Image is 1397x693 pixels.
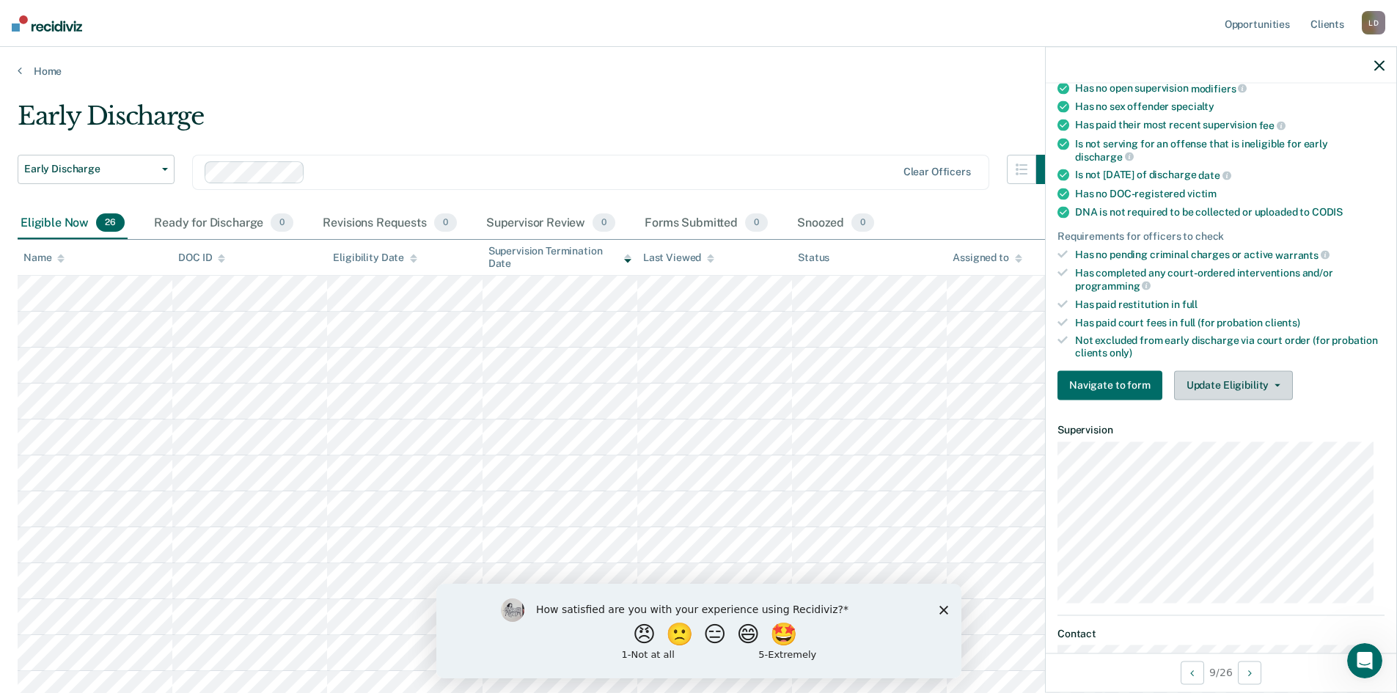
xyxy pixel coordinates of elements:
[12,15,82,32] img: Recidiviz
[1075,169,1385,182] div: Is not [DATE] of discharge
[1075,248,1385,261] div: Has no pending criminal charges or active
[1057,627,1385,639] dt: Contact
[24,163,156,175] span: Early Discharge
[642,208,771,240] div: Forms Submitted
[488,245,631,270] div: Supervision Termination Date
[1347,643,1382,678] iframe: Intercom live chat
[1046,653,1396,692] div: 9 / 26
[483,208,619,240] div: Supervisor Review
[903,166,971,178] div: Clear officers
[794,208,877,240] div: Snoozed
[1075,334,1385,359] div: Not excluded from early discharge via court order (for probation clients
[798,252,829,264] div: Status
[851,213,874,232] span: 0
[1075,187,1385,199] div: Has no DOC-registered
[1238,661,1261,684] button: Next Opportunity
[333,252,417,264] div: Eligibility Date
[1187,187,1217,199] span: victim
[1191,82,1247,94] span: modifiers
[320,208,459,240] div: Revisions Requests
[1259,120,1286,131] span: fee
[1075,267,1385,292] div: Has completed any court-ordered interventions and/or
[1075,298,1385,310] div: Has paid restitution in
[271,213,293,232] span: 0
[1312,205,1343,217] span: CODIS
[434,213,457,232] span: 0
[1174,370,1293,400] button: Update Eligibility
[643,252,714,264] div: Last Viewed
[1057,230,1385,242] div: Requirements for officers to check
[151,208,296,240] div: Ready for Discharge
[745,213,768,232] span: 0
[1110,347,1132,359] span: only)
[1265,316,1300,328] span: clients)
[1075,81,1385,95] div: Has no open supervision
[1075,119,1385,132] div: Has paid their most recent supervision
[1275,249,1330,260] span: warrants
[1075,100,1385,113] div: Has no sex offender
[1171,100,1214,112] span: specialty
[1057,423,1385,436] dt: Supervision
[23,252,65,264] div: Name
[1182,298,1198,309] span: full
[953,252,1022,264] div: Assigned to
[1181,661,1204,684] button: Previous Opportunity
[1075,150,1134,162] span: discharge
[18,208,128,240] div: Eligible Now
[178,252,225,264] div: DOC ID
[593,213,615,232] span: 0
[1075,137,1385,162] div: Is not serving for an offense that is ineligible for early
[1362,11,1385,34] div: L D
[18,101,1066,143] div: Early Discharge
[96,213,125,232] span: 26
[1075,205,1385,218] div: DNA is not required to be collected or uploaded to
[1075,316,1385,329] div: Has paid court fees in full (for probation
[1198,169,1231,181] span: date
[1075,279,1151,291] span: programming
[1057,370,1162,400] button: Navigate to form
[1057,370,1168,400] a: Navigate to form link
[436,584,961,678] iframe: Survey by Kim from Recidiviz
[18,65,1379,78] a: Home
